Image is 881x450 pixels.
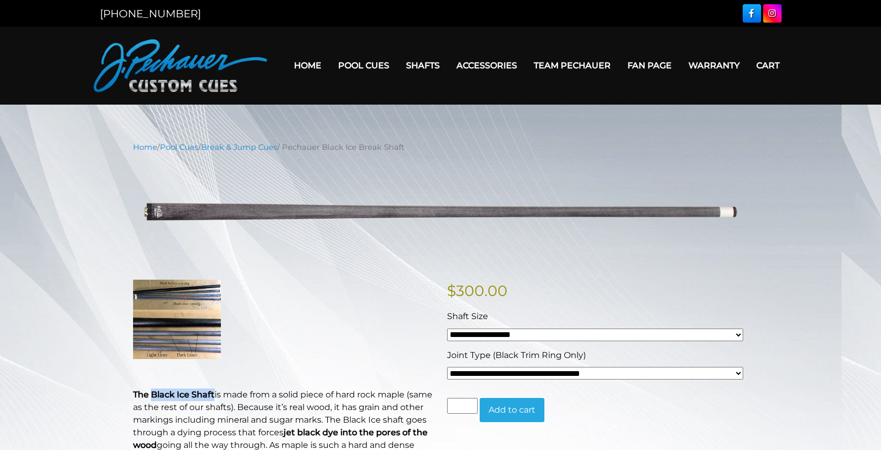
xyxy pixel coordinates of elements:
[447,311,488,321] span: Shaft Size
[330,52,398,79] a: Pool Cues
[133,142,157,152] a: Home
[680,52,748,79] a: Warranty
[286,52,330,79] a: Home
[100,7,201,20] a: [PHONE_NUMBER]
[160,142,198,152] a: Pool Cues
[201,142,277,152] a: Break & Jump Cues
[525,52,619,79] a: Team Pechauer
[748,52,788,79] a: Cart
[480,398,544,422] button: Add to cart
[94,39,267,92] img: Pechauer Custom Cues
[448,52,525,79] a: Accessories
[133,161,748,263] img: pechauer-black-ice-break-shaft-lightened.png
[447,350,586,360] span: Joint Type (Black Trim Ring Only)
[447,398,478,414] input: Product quantity
[398,52,448,79] a: Shafts
[447,282,508,300] bdi: 300.00
[447,282,456,300] span: $
[619,52,680,79] a: Fan Page
[133,141,748,153] nav: Breadcrumb
[133,390,215,400] strong: The Black Ice Shaft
